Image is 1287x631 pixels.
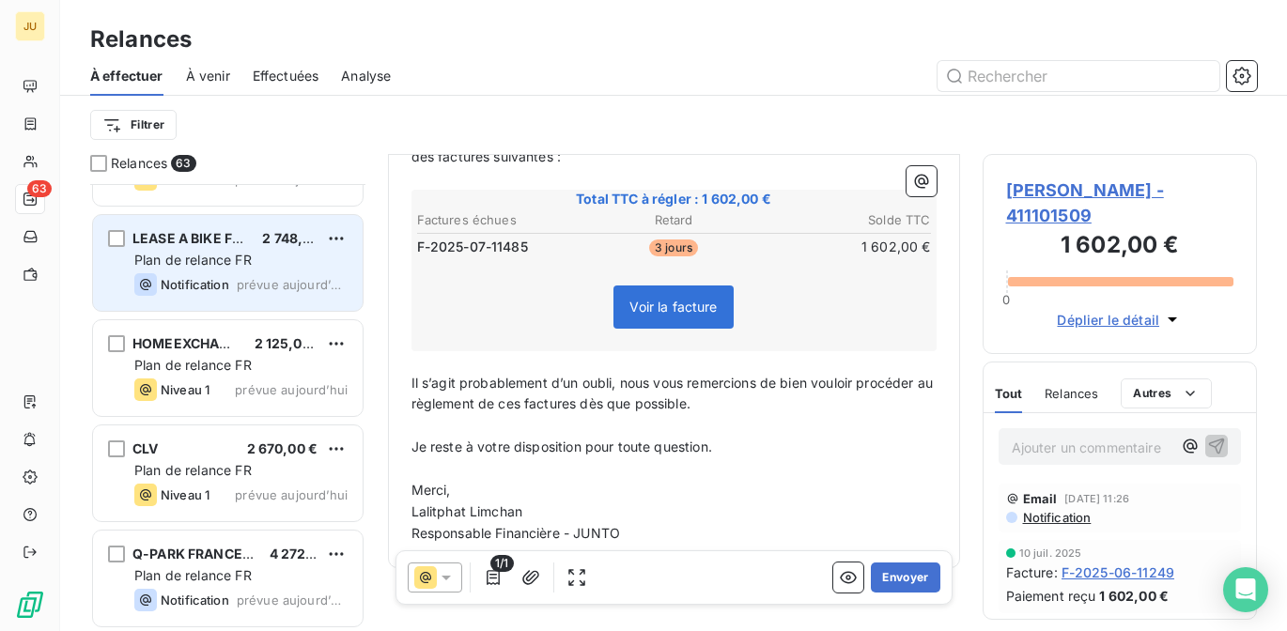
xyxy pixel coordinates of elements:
[1062,562,1174,582] span: F-2025-06-11249
[161,487,209,502] span: Niveau 1
[1121,378,1212,408] button: Autres
[417,238,528,256] span: F-2025-07-11485
[132,440,158,456] span: CLV
[270,546,341,562] span: 4 272,00 €
[1045,386,1098,401] span: Relances
[414,190,934,208] span: Total TTC à régler : 1 602,00 €
[161,593,229,608] span: Notification
[15,590,45,620] img: Logo LeanPay
[1223,567,1268,612] div: Open Intercom Messenger
[255,335,324,351] span: 2 125,00 €
[132,335,249,351] span: HOMEEXCHANGE
[411,503,523,519] span: Lalitphat Limchan
[235,382,348,397] span: prévue aujourd’hui
[411,375,938,412] span: Il s’agit probablement d’un oubli, nous vous remercions de bien vouloir procéder au règlement de ...
[938,61,1219,91] input: Rechercher
[132,546,311,562] span: Q-PARK FRANCE SERVICES
[1006,586,1096,606] span: Paiement reçu
[490,555,513,572] span: 1/1
[262,230,333,246] span: 2 748,00 €
[761,210,932,230] th: Solde TTC
[132,230,279,246] span: LEASE A BIKE FRANCE
[1064,493,1129,504] span: [DATE] 11:26
[629,299,717,315] span: Voir la facture
[1051,309,1187,331] button: Déplier le détail
[1057,310,1159,330] span: Déplier le détail
[416,210,587,230] th: Factures échues
[411,482,451,498] span: Merci,
[237,277,348,292] span: prévue aujourd’hui
[588,210,759,230] th: Retard
[235,487,348,502] span: prévue aujourd’hui
[411,439,712,454] span: Je reste à votre disposition pour toute question.
[1006,562,1058,582] span: Facture :
[186,67,230,85] span: À venir
[341,67,391,85] span: Analyse
[134,357,252,373] span: Plan de relance FR
[1006,177,1234,228] span: [PERSON_NAME] - 411101509
[247,440,318,456] span: 2 670,00 €
[1023,491,1058,506] span: Email
[1021,510,1092,525] span: Notification
[761,237,932,257] td: 1 602,00 €
[161,382,209,397] span: Niveau 1
[27,180,52,197] span: 63
[1002,292,1010,307] span: 0
[649,239,698,256] span: 3 jours
[411,525,621,541] span: Responsable Financière - JUNTO
[134,567,252,583] span: Plan de relance FR
[90,184,365,631] div: grid
[15,184,44,214] a: 63
[171,155,195,172] span: 63
[111,154,167,173] span: Relances
[90,67,163,85] span: À effectuer
[134,252,252,268] span: Plan de relance FR
[90,23,192,56] h3: Relances
[15,11,45,41] div: JU
[871,562,939,593] button: Envoyer
[1006,228,1234,266] h3: 1 602,00 €
[161,277,229,292] span: Notification
[237,593,348,608] span: prévue aujourd’hui
[995,386,1023,401] span: Tout
[253,67,319,85] span: Effectuées
[134,462,252,478] span: Plan de relance FR
[1019,547,1082,559] span: 10 juil. 2025
[1099,586,1169,606] span: 1 602,00 €
[90,110,177,140] button: Filtrer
